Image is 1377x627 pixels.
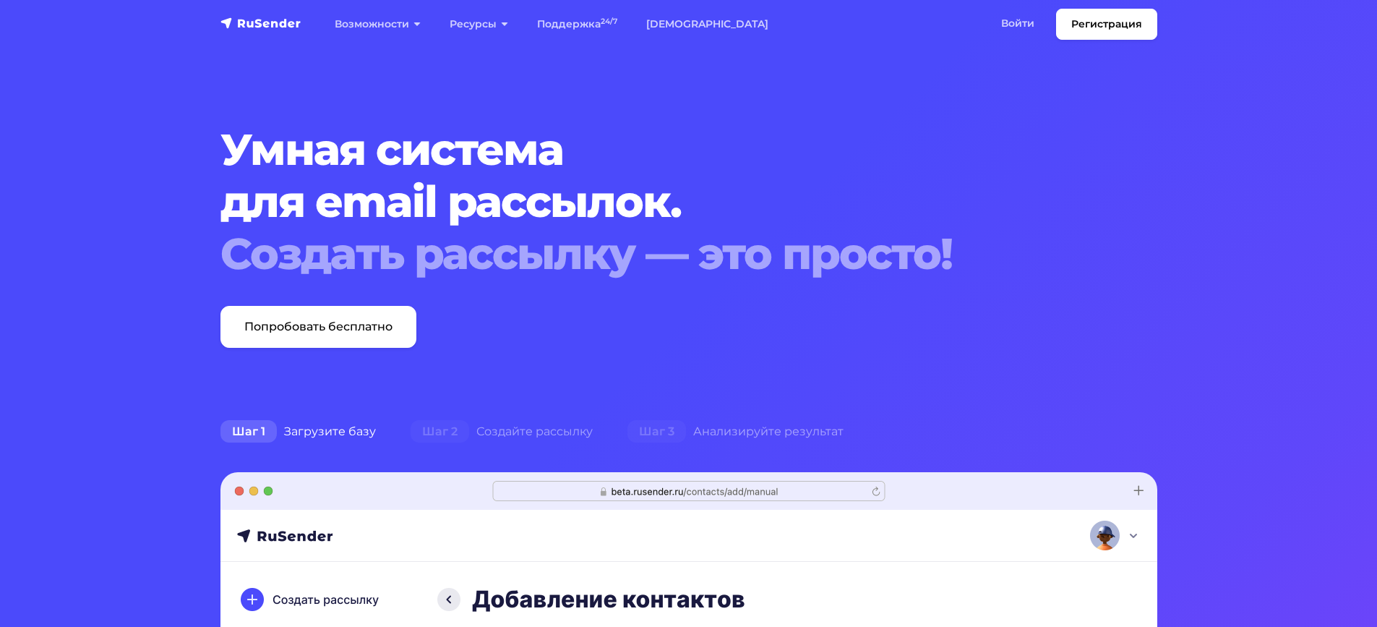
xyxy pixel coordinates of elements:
img: RuSender [220,16,301,30]
div: Загрузите базу [203,417,393,446]
a: Поддержка24/7 [523,9,632,39]
a: Попробовать бесплатно [220,306,416,348]
div: Создайте рассылку [393,417,610,446]
a: [DEMOGRAPHIC_DATA] [632,9,783,39]
span: Шаг 3 [627,420,686,443]
div: Анализируйте результат [610,417,861,446]
div: Создать рассылку — это просто! [220,228,1078,280]
a: Ресурсы [435,9,523,39]
span: Шаг 1 [220,420,277,443]
sup: 24/7 [601,17,617,26]
a: Возможности [320,9,435,39]
a: Войти [987,9,1049,38]
h1: Умная система для email рассылок. [220,124,1078,280]
span: Шаг 2 [411,420,469,443]
a: Регистрация [1056,9,1157,40]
